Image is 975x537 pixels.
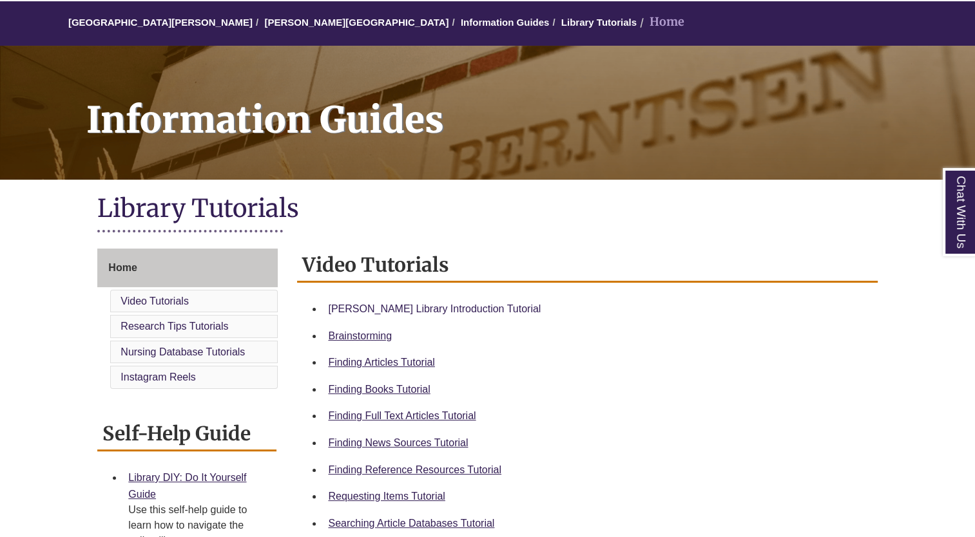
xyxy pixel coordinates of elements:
[328,330,392,341] a: Brainstorming
[637,13,684,32] li: Home
[328,491,445,502] a: Requesting Items Tutorial
[328,384,430,395] a: Finding Books Tutorial
[121,372,196,382] a: Instagram Reels
[128,472,246,500] a: Library DIY: Do It Yourself Guide
[72,46,975,163] h1: Information Guides
[97,193,877,227] h1: Library Tutorials
[328,464,501,475] a: Finding Reference Resources Tutorial
[461,17,550,28] a: Information Guides
[328,437,468,448] a: Finding News Sources Tutorial
[328,518,494,529] a: Searching Article Databases Tutorial
[108,262,137,273] span: Home
[561,17,637,28] a: Library Tutorials
[121,296,189,306] a: Video Tutorials
[121,321,228,332] a: Research Tips Tutorials
[97,249,278,287] a: Home
[68,17,253,28] a: [GEOGRAPHIC_DATA][PERSON_NAME]
[328,303,541,314] a: [PERSON_NAME] Library Introduction Tutorial
[328,357,434,368] a: Finding Articles Tutorial
[97,249,278,391] div: Guide Page Menu
[264,17,449,28] a: [PERSON_NAME][GEOGRAPHIC_DATA]
[97,417,276,451] h2: Self-Help Guide
[121,346,245,357] a: Nursing Database Tutorials
[328,410,476,421] a: Finding Full Text Articles Tutorial
[297,249,877,283] h2: Video Tutorials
